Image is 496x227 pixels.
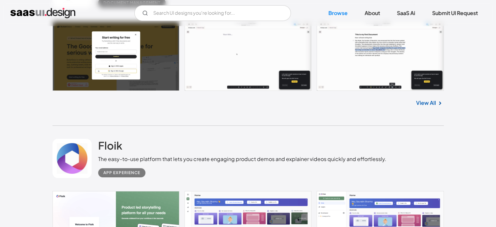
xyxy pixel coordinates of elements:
[10,8,75,18] a: home
[98,155,386,163] div: The easy-to-use platform that lets you create engaging product demos and explainer videos quickly...
[134,5,291,21] form: Email Form
[98,139,122,152] h2: Floik
[98,139,122,155] a: Floik
[424,6,486,20] a: Submit UI Request
[321,6,355,20] a: Browse
[416,99,436,107] a: View All
[389,6,423,20] a: SaaS Ai
[134,5,291,21] input: Search UI designs you're looking for...
[103,169,140,177] div: App Experience
[357,6,388,20] a: About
